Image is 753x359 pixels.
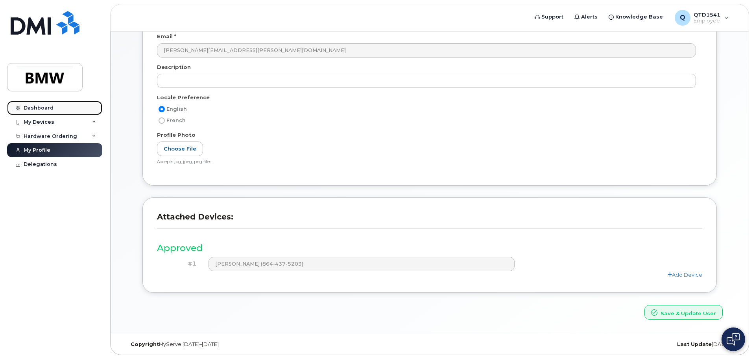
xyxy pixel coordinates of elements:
[694,18,720,24] span: Employee
[159,117,165,124] input: French
[727,333,740,346] img: Open chat
[569,9,603,25] a: Alerts
[581,13,598,21] span: Alerts
[157,212,702,229] h3: Attached Devices:
[615,13,663,21] span: Knowledge Base
[677,341,712,347] strong: Last Update
[157,243,702,253] h3: Approved
[159,106,165,112] input: English
[131,341,159,347] strong: Copyright
[680,13,685,22] span: Q
[531,341,735,348] div: [DATE]
[157,141,203,156] label: Choose File
[166,117,186,123] span: French
[157,94,210,101] label: Locale Preference
[166,106,187,112] span: English
[669,10,734,26] div: QTD1541
[603,9,668,25] a: Knowledge Base
[157,131,196,139] label: Profile Photo
[529,9,569,25] a: Support
[668,272,702,278] a: Add Device
[694,11,720,18] span: QTD1541
[541,13,563,21] span: Support
[125,341,328,348] div: MyServe [DATE]–[DATE]
[157,63,191,71] label: Description
[157,159,696,165] div: Accepts jpg, jpeg, png files
[163,260,197,267] h4: #1
[644,305,723,320] button: Save & Update User
[157,33,176,40] label: Email *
